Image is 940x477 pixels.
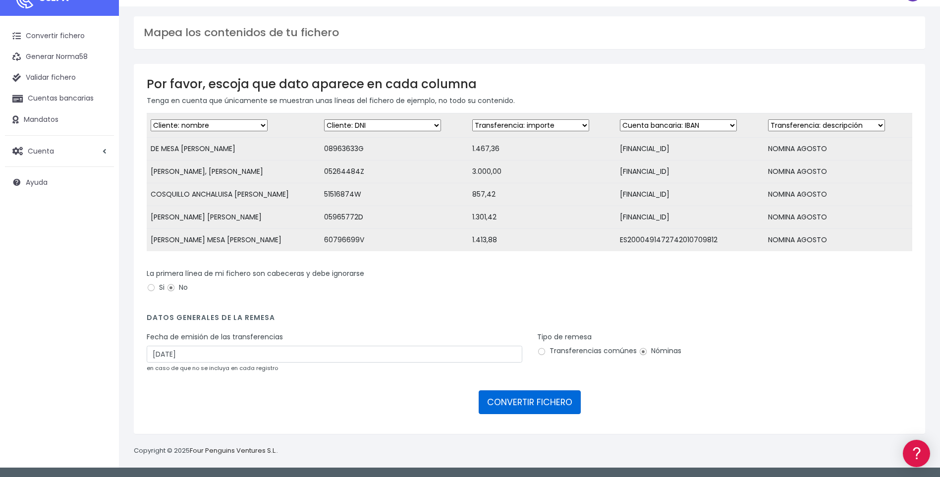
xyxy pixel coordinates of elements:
[320,160,468,183] td: 05264484Z
[468,160,616,183] td: 3.000,00
[147,314,912,327] h4: Datos generales de la remesa
[468,229,616,252] td: 1.413,88
[616,160,764,183] td: [FINANCIAL_ID]
[5,88,114,109] a: Cuentas bancarias
[616,138,764,160] td: [FINANCIAL_ID]
[10,69,188,78] div: Información general
[144,26,915,39] h3: Mapea los contenidos de tu fichero
[479,390,581,414] button: CONVERTIR FICHERO
[10,141,188,156] a: Problemas habituales
[147,138,320,160] td: DE MESA [PERSON_NAME]
[147,332,283,342] label: Fecha de emisión de las transferencias
[10,197,188,206] div: Facturación
[147,268,364,279] label: La primera línea de mi fichero son cabeceras y debe ignorarse
[537,346,637,356] label: Transferencias comúnes
[166,282,188,293] label: No
[10,84,188,100] a: Información general
[147,206,320,229] td: [PERSON_NAME] [PERSON_NAME]
[28,146,54,156] span: Cuenta
[147,160,320,183] td: [PERSON_NAME], [PERSON_NAME]
[190,446,276,455] a: Four Penguins Ventures S.L.
[134,446,278,456] p: Copyright © 2025 .
[5,141,114,161] a: Cuenta
[147,282,165,293] label: Si
[764,183,912,206] td: NOMINA AGOSTO
[5,172,114,193] a: Ayuda
[320,229,468,252] td: 60796699V
[320,183,468,206] td: 51516874W
[26,177,48,187] span: Ayuda
[320,206,468,229] td: 05965772D
[10,171,188,187] a: Perfiles de empresas
[10,156,188,171] a: Videotutoriales
[10,109,188,119] div: Convertir ficheros
[639,346,681,356] label: Nóminas
[764,160,912,183] td: NOMINA AGOSTO
[468,138,616,160] td: 1.467,36
[147,77,912,91] h3: Por favor, escoja que dato aparece en cada columna
[764,229,912,252] td: NOMINA AGOSTO
[10,253,188,268] a: API
[147,95,912,106] p: Tenga en cuenta que únicamente se muestran unas líneas del fichero de ejemplo, no todo su contenido.
[764,206,912,229] td: NOMINA AGOSTO
[10,125,188,141] a: Formatos
[147,229,320,252] td: [PERSON_NAME] MESA [PERSON_NAME]
[616,183,764,206] td: [FINANCIAL_ID]
[320,138,468,160] td: 08963633G
[468,183,616,206] td: 857,42
[5,67,114,88] a: Validar fichero
[136,285,191,295] a: POWERED BY ENCHANT
[764,138,912,160] td: NOMINA AGOSTO
[10,265,188,282] button: Contáctanos
[537,332,592,342] label: Tipo de remesa
[616,206,764,229] td: [FINANCIAL_ID]
[10,238,188,247] div: Programadores
[147,183,320,206] td: COSQUILLO ANCHALUISA [PERSON_NAME]
[616,229,764,252] td: ES2000491472742010709812
[5,109,114,130] a: Mandatos
[147,364,278,372] small: en caso de que no se incluya en cada registro
[468,206,616,229] td: 1.301,42
[10,212,188,228] a: General
[5,47,114,67] a: Generar Norma58
[5,26,114,47] a: Convertir fichero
